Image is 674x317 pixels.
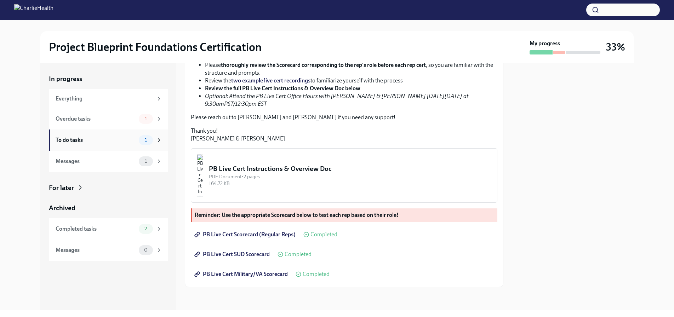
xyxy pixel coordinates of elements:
[191,267,293,281] a: PB Live Cert Military/VA Scorecard
[141,137,151,143] span: 1
[56,157,136,165] div: Messages
[191,127,497,143] p: Thank you! [PERSON_NAME] & [PERSON_NAME]
[209,164,491,173] div: PB Live Cert Instructions & Overview Doc
[196,231,296,238] span: PB Live Cert Scorecard (Regular Reps)
[14,4,53,16] img: CharlieHealth
[606,41,625,53] h3: 33%
[197,154,203,197] img: PB Live Cert Instructions & Overview Doc
[209,173,491,180] div: PDF Document • 2 pages
[205,93,469,107] em: Optional: Attend the PB Live Cert Office Hours with [PERSON_NAME] & [PERSON_NAME] [DATE][DATE] at...
[49,240,168,261] a: Messages0
[49,218,168,240] a: Completed tasks2
[49,151,168,172] a: Messages1
[205,61,497,77] li: Please , so you are familiar with the structure and prompts.
[141,158,151,164] span: 1
[231,77,310,84] a: two example live cert recordings
[49,129,168,151] a: To do tasks1
[141,116,151,121] span: 1
[56,115,136,123] div: Overdue tasks
[205,85,360,92] strong: Review the full PB Live Cert Instructions & Overview Doc below
[56,95,153,103] div: Everything
[310,232,337,237] span: Completed
[56,225,136,233] div: Completed tasks
[205,77,497,85] li: Review the to familiarize yourself with the process
[49,74,168,83] a: In progress
[191,247,275,261] a: PB Live Cert SUD Scorecard
[221,62,426,68] strong: thoroughly review the Scorecard corresponding to the rep's role before each rep cert
[49,89,168,108] a: Everything
[49,40,262,54] h2: Project Blueprint Foundations Certification
[285,252,312,257] span: Completed
[191,114,497,121] p: Please reach out to [PERSON_NAME] and [PERSON_NAME] if you need any support!
[196,251,270,258] span: PB Live Cert SUD Scorecard
[56,136,136,144] div: To do tasks
[209,180,491,187] div: 164.72 KB
[303,271,330,277] span: Completed
[140,226,151,231] span: 2
[49,183,74,192] div: For later
[49,183,168,192] a: For later
[195,212,399,218] strong: Reminder: Use the appropriate Scorecard below to test each rep based on their role!
[530,40,560,47] strong: My progress
[191,148,497,203] button: PB Live Cert Instructions & Overview DocPDF Document•2 pages164.72 KB
[196,271,288,278] span: PB Live Cert Military/VA Scorecard
[140,247,152,253] span: 0
[191,227,301,242] a: PB Live Cert Scorecard (Regular Reps)
[56,246,136,254] div: Messages
[49,108,168,129] a: Overdue tasks1
[49,203,168,213] a: Archived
